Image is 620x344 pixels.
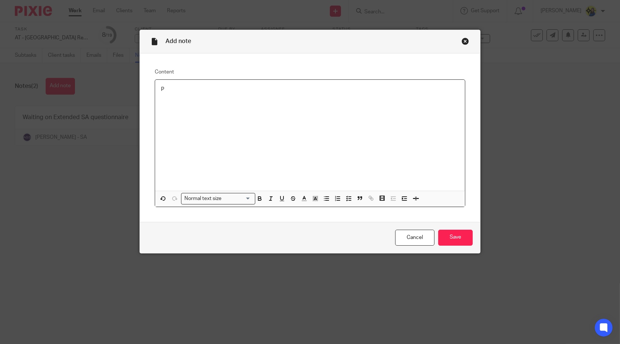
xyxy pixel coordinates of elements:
[161,86,459,93] p: P
[224,195,251,203] input: Search for option
[181,193,255,204] div: Search for option
[155,68,465,76] label: Content
[395,230,434,246] a: Cancel
[438,230,473,246] input: Save
[462,37,469,45] div: Close this dialog window
[165,38,191,44] span: Add note
[183,195,223,203] span: Normal text size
